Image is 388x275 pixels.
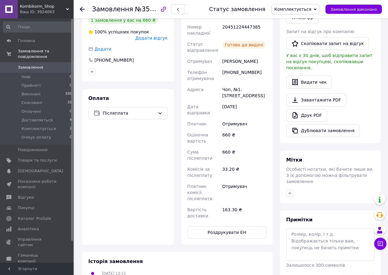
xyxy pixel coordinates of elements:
span: 0 [70,83,72,88]
span: Повідомлення [18,147,48,153]
span: Залишилося 300 символів [286,263,345,268]
span: Скасовані [21,100,42,105]
span: Платник комісії післяплати [187,184,213,201]
span: Післяплата [103,110,155,116]
span: 0 [70,109,72,114]
button: Чат з покупцем [374,238,386,250]
button: Дублювати замовлення [286,124,360,137]
span: Мітки [286,157,302,163]
span: Оціночна вартість [187,132,208,143]
button: Видати чек [286,76,332,89]
div: Отримувач [221,118,268,129]
span: Історія замовлення [88,258,143,264]
span: Додати [94,47,111,52]
span: Відгуки [18,195,34,200]
span: Показники роботи компанії [18,179,57,190]
div: Готово до видачі [222,41,266,48]
div: [PHONE_NUMBER] [221,67,268,84]
span: Дата відправки [187,104,210,115]
span: Оплачені [21,109,41,114]
span: 4 [70,117,72,123]
span: Замовлення та повідомлення [18,48,74,59]
button: Скопіювати запит на відгук [286,37,369,50]
span: Доставляється [21,117,53,123]
span: У вас є 30 днів, щоб відправити запит на відгук покупцеві, скопіювавши посилання. [286,53,372,70]
button: Замовлення виконано [325,5,382,14]
span: Каталог ProSale [18,216,51,221]
div: 20451224447385 [221,21,268,39]
span: Телефон отримувача [187,70,214,81]
div: Ваш ID: 3924063 [20,9,74,15]
div: Повернутися назад [80,6,85,12]
span: Адреса [187,87,204,92]
span: Комісія за післяплату [187,167,212,178]
span: Оплата [88,95,109,101]
span: 0 [70,135,72,140]
span: Статус відправлення [187,42,218,53]
span: Комплектується [274,7,311,12]
span: Вартість доставки [187,207,208,218]
span: Очікує оплату [21,135,51,140]
span: Платник [187,121,207,126]
span: Управління сайтом [18,237,57,248]
div: [PHONE_NUMBER] [94,57,134,63]
span: Примітки [286,217,313,223]
span: Товари та послуги [18,158,57,163]
div: 660 ₴ [221,147,268,164]
a: Друк PDF [286,109,327,122]
span: Замовлення [92,6,133,13]
span: 31 [67,100,72,105]
span: Виконані [21,91,40,97]
span: Покупці [18,205,34,211]
span: Запит на відгук про компанію [286,29,354,34]
div: Отримувач [221,181,268,204]
div: 163.30 ₴ [221,204,268,221]
span: Гаманець компанії [18,253,57,264]
span: Комплектується [21,126,56,132]
span: Замовлення [18,65,43,70]
span: Аналітика [18,226,39,232]
span: Замовлення виконано [330,7,377,12]
span: 339 [65,91,72,97]
a: Завантажити PDF [286,94,346,106]
span: Особисті нотатки, які бачите лише ви. З їх допомогою можна фільтрувати замовлення [286,167,374,184]
span: Головна [18,38,35,44]
div: [DATE] [221,101,268,118]
div: [PERSON_NAME] [221,56,268,67]
span: Kombikorm_Shop [20,4,66,9]
span: Додати відгук [135,36,167,40]
div: 1 замовлення у вас на 660 ₴ [88,17,158,24]
button: Роздрукувати ЕН [187,226,267,239]
span: Номер накладної [187,25,210,36]
span: 100% [94,29,107,34]
div: Статус замовлення [209,6,266,12]
span: Нові [21,74,30,80]
span: Сума післяплати [187,150,213,161]
div: успішних покупок [88,29,149,35]
span: Отримувач [187,59,212,64]
span: [DEMOGRAPHIC_DATA] [18,168,63,174]
div: Чоп, №1: [STREET_ADDRESS] [221,84,268,101]
span: Прийняті [21,83,40,88]
div: 33.20 ₴ [221,164,268,181]
span: №356699815 [135,5,179,13]
div: 660 ₴ [221,129,268,147]
input: Пошук [3,21,72,32]
span: 2 [70,126,72,132]
span: 0 [70,74,72,80]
